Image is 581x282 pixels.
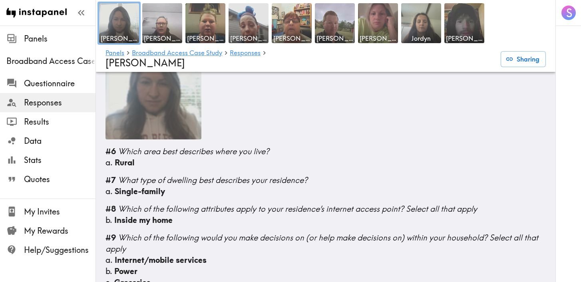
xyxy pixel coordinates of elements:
span: What type of dwelling best describes your residence? [118,175,308,185]
span: [PERSON_NAME] [446,34,483,43]
span: [PERSON_NAME] [360,34,396,43]
b: #7 [105,175,116,185]
a: Jordyn [400,2,443,45]
span: Rural [115,157,135,167]
a: Broadband Access Case Study [132,50,222,57]
b: #9 [105,232,116,242]
span: [PERSON_NAME] [187,34,224,43]
span: Responses [24,97,96,108]
div: b. [105,214,546,226]
a: [PERSON_NAME] [141,2,184,45]
b: #6 [105,146,116,156]
a: [PERSON_NAME] [97,2,141,45]
a: [PERSON_NAME] [227,2,270,45]
a: [PERSON_NAME] [443,2,486,45]
a: [PERSON_NAME] [313,2,356,45]
a: [PERSON_NAME] [356,2,400,45]
button: Sharing [501,51,546,67]
div: a. [105,186,546,197]
span: [PERSON_NAME] [105,57,185,69]
span: [PERSON_NAME] [316,34,353,43]
span: Quotes [24,174,96,185]
span: [PERSON_NAME] [230,34,267,43]
span: Help/Suggestions [24,244,96,256]
img: Thumbnail [105,44,201,139]
span: Jordyn [403,34,440,43]
a: [PERSON_NAME] [184,2,227,45]
span: Power [114,266,137,276]
a: [PERSON_NAME] [270,2,313,45]
div: a. [105,157,546,168]
span: Panels [24,33,96,44]
span: Broadband Access Case Study [6,56,96,67]
div: b. [105,266,546,277]
button: S [561,5,577,21]
span: Internet/mobile services [115,255,207,265]
span: My Rewards [24,225,96,236]
b: #8 [105,204,116,214]
span: Data [24,135,96,147]
span: Questionnaire [24,78,96,89]
span: Which of the following attributes apply to your residence’s internet access point? Select all tha... [118,204,477,214]
a: Responses [230,50,261,57]
span: My Invites [24,206,96,217]
span: Inside my home [114,215,173,225]
span: Which area best describes where you live? [118,146,269,156]
span: Single-family [115,186,165,196]
a: Panels [105,50,124,57]
span: Results [24,116,96,127]
span: [PERSON_NAME] [273,34,310,43]
span: S [566,6,572,20]
span: Stats [24,155,96,166]
div: a. [105,254,546,266]
span: Which of the following would you make decisions on (or help make decisions on) within your househ... [105,232,538,254]
span: [PERSON_NAME] [144,34,181,43]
